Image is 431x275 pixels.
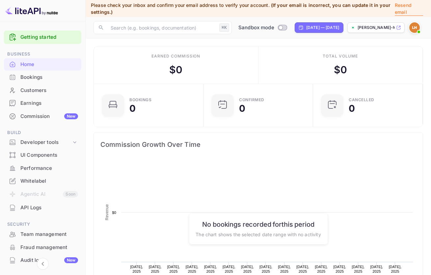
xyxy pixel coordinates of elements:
[20,257,78,264] div: Audit logs
[4,110,81,123] div: CommissionNew
[278,265,291,273] text: [DATE], 2025
[259,265,272,273] text: [DATE], 2025
[4,149,81,161] a: UI Components
[149,265,162,273] text: [DATE], 2025
[91,2,270,8] span: Please check your inbox and confirm your email address to verify your account.
[334,62,347,77] div: $ 0
[112,211,116,215] text: $0
[20,165,78,172] div: Performance
[239,104,245,113] div: 0
[323,53,358,59] div: Total volume
[4,228,81,241] div: Team management
[4,71,81,83] a: Bookings
[4,254,81,266] a: Audit logsNew
[349,98,374,102] div: CANCELLED
[315,265,328,273] text: [DATE], 2025
[4,51,81,58] span: Business
[409,22,420,33] img: Luis Hidalgo
[4,110,81,122] a: CommissionNew
[129,98,151,102] div: Bookings
[20,61,78,68] div: Home
[20,204,78,212] div: API Logs
[239,98,264,102] div: Confirmed
[349,104,355,113] div: 0
[167,265,180,273] text: [DATE], 2025
[196,220,321,228] h6: No bookings recorded for this period
[4,228,81,240] a: Team management
[186,265,199,273] text: [DATE], 2025
[169,62,182,77] div: $ 0
[4,84,81,97] div: Customers
[129,104,136,113] div: 0
[4,58,81,70] a: Home
[20,100,78,107] div: Earnings
[4,175,81,187] a: Whitelabel
[4,129,81,136] span: Build
[370,265,383,273] text: [DATE], 2025
[4,201,81,214] a: API Logs
[4,137,81,148] div: Developer tools
[4,175,81,188] div: Whitelabel
[4,97,81,110] div: Earnings
[389,265,402,273] text: [DATE], 2025
[4,31,81,44] div: Getting started
[20,34,78,41] a: Getting started
[395,2,423,16] p: Resend email
[296,265,309,273] text: [DATE], 2025
[20,151,78,159] div: UI Components
[4,162,81,174] a: Performance
[151,53,200,59] div: Earned commission
[64,113,78,119] div: New
[196,231,321,238] p: The chart shows the selected date range with no activity
[37,258,49,270] button: Collapse navigation
[20,139,71,146] div: Developer tools
[219,23,229,32] div: ⌘K
[4,254,81,267] div: Audit logsNew
[238,24,274,32] span: Sandbox mode
[4,241,81,253] a: Fraud management
[20,74,78,81] div: Bookings
[4,149,81,162] div: UI Components
[107,21,217,34] input: Search (e.g. bookings, documentation)
[4,58,81,71] div: Home
[223,265,235,273] text: [DATE], 2025
[4,71,81,84] div: Bookings
[333,265,346,273] text: [DATE], 2025
[105,204,109,220] text: Revenue
[20,87,78,94] div: Customers
[236,24,289,32] div: Switch to Production mode
[4,84,81,96] a: Customers
[4,162,81,175] div: Performance
[130,265,143,273] text: [DATE], 2025
[64,257,78,263] div: New
[20,244,78,251] div: Fraud management
[306,25,339,31] div: [DATE] — [DATE]
[5,5,58,16] img: LiteAPI logo
[204,265,217,273] text: [DATE], 2025
[20,113,78,120] div: Commission
[100,139,416,150] span: Commission Growth Over Time
[20,177,78,185] div: Whitelabel
[4,97,81,109] a: Earnings
[241,265,254,273] text: [DATE], 2025
[358,25,395,31] p: [PERSON_NAME]-hic2n.nui...
[352,265,365,273] text: [DATE], 2025
[4,221,81,228] span: Security
[20,231,78,238] div: Team management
